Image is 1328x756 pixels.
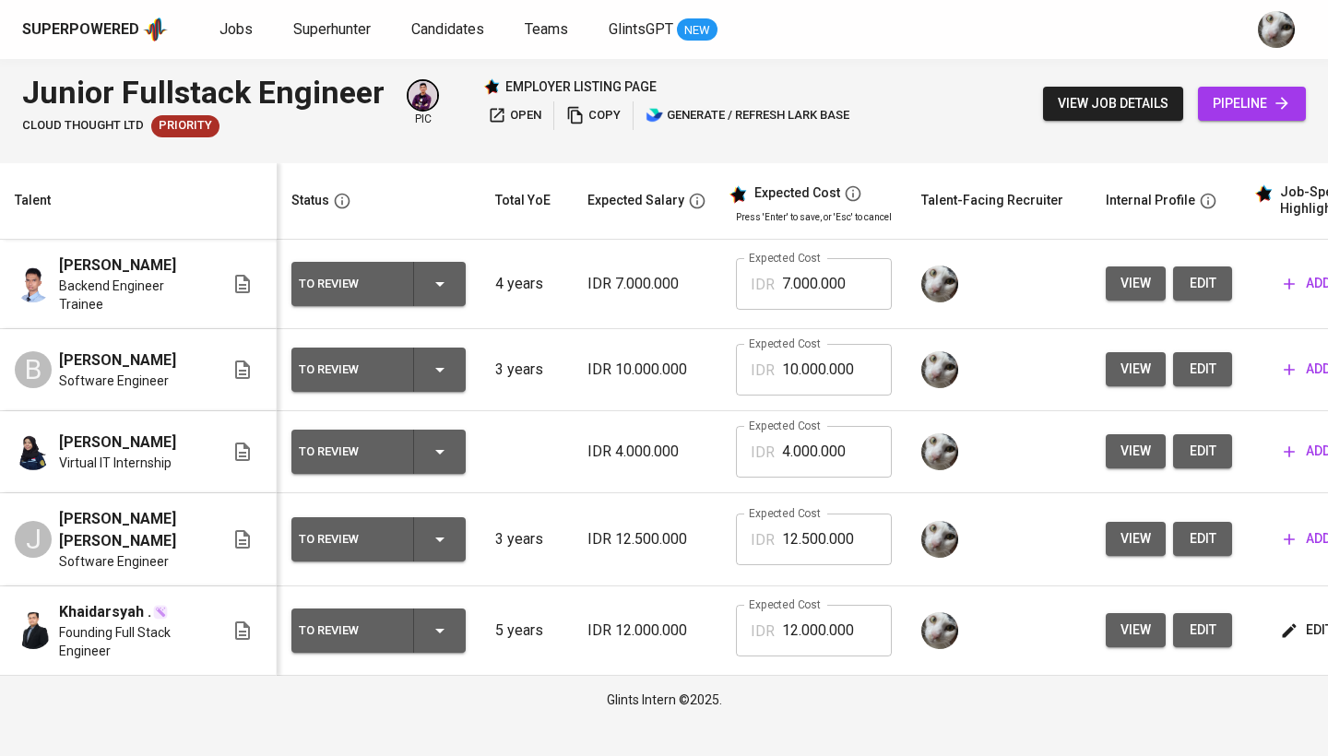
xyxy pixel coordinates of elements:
[525,18,572,41] a: Teams
[587,273,706,295] p: IDR 7.000.000
[921,612,958,649] img: tharisa.rizky@glints.com
[495,189,551,212] div: Total YoE
[1258,11,1295,48] img: tharisa.rizky@glints.com
[1173,613,1232,647] button: edit
[1188,358,1217,381] span: edit
[291,262,466,306] button: To Review
[921,266,958,302] img: tharisa.rizky@glints.com
[411,20,484,38] span: Candidates
[291,517,466,561] button: To Review
[293,18,374,41] a: Superhunter
[646,106,664,124] img: lark
[1173,434,1232,468] button: edit
[483,78,500,95] img: Glints Star
[59,431,176,454] span: [PERSON_NAME]
[219,18,256,41] a: Jobs
[495,528,558,550] p: 3 years
[291,608,466,653] button: To Review
[1120,358,1151,381] span: view
[59,454,172,472] span: Virtual IT Internship
[22,19,139,41] div: Superpowered
[59,601,151,623] span: Khaidarsyah .
[587,620,706,642] p: IDR 12.000.000
[736,210,892,224] p: Press 'Enter' to save, or 'Esc' to cancel
[22,70,385,115] div: Junior Fullstack Engineer
[646,105,849,126] span: generate / refresh lark base
[921,521,958,558] img: tharisa.rizky@glints.com
[291,189,329,212] div: Status
[495,359,558,381] p: 3 years
[59,623,202,660] span: Founding Full Stack Engineer
[751,360,775,382] p: IDR
[1120,440,1151,463] span: view
[1120,527,1151,550] span: view
[15,433,52,470] img: Vivy Cahyani
[1120,272,1151,295] span: view
[1106,352,1166,386] button: view
[751,274,775,296] p: IDR
[1106,522,1166,556] button: view
[151,115,219,137] div: New Job received from Demand Team
[59,349,176,372] span: [PERSON_NAME]
[1106,189,1195,212] div: Internal Profile
[587,189,684,212] div: Expected Salary
[219,20,253,38] span: Jobs
[921,189,1063,212] div: Talent-Facing Recruiter
[1198,87,1306,121] a: pipeline
[291,348,466,392] button: To Review
[299,272,398,296] div: To Review
[1106,434,1166,468] button: view
[641,101,854,130] button: lark generate / refresh lark base
[751,529,775,551] p: IDR
[1188,527,1217,550] span: edit
[1254,184,1273,203] img: glints_star.svg
[59,552,169,571] span: Software Engineer
[1106,613,1166,647] button: view
[22,117,144,135] span: Cloud Thought LTD
[505,77,657,96] p: employer listing page
[299,358,398,382] div: To Review
[59,508,202,552] span: [PERSON_NAME] [PERSON_NAME]
[488,105,541,126] span: open
[1188,619,1217,642] span: edit
[1173,266,1232,301] button: edit
[562,101,625,130] button: copy
[59,372,169,390] span: Software Engineer
[751,442,775,464] p: IDR
[609,20,673,38] span: GlintsGPT
[677,21,717,40] span: NEW
[22,16,168,43] a: Superpoweredapp logo
[291,430,466,474] button: To Review
[1188,272,1217,295] span: edit
[1213,92,1291,115] span: pipeline
[921,351,958,388] img: tharisa.rizky@glints.com
[15,521,52,558] div: J
[1043,87,1183,121] button: view job details
[729,185,747,204] img: glints_star.svg
[299,527,398,551] div: To Review
[407,79,439,127] div: pic
[483,101,546,130] button: open
[1173,352,1232,386] button: edit
[587,441,706,463] p: IDR 4.000.000
[1058,92,1168,115] span: view job details
[754,185,840,202] div: Expected Cost
[15,612,52,649] img: Khaidarsyah .
[299,440,398,464] div: To Review
[153,605,168,620] img: magic_wand.svg
[1173,522,1232,556] button: edit
[566,105,621,126] span: copy
[299,619,398,643] div: To Review
[609,18,717,41] a: GlintsGPT NEW
[293,20,371,38] span: Superhunter
[495,273,558,295] p: 4 years
[525,20,568,38] span: Teams
[15,351,52,388] div: B
[921,433,958,470] img: tharisa.rizky@glints.com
